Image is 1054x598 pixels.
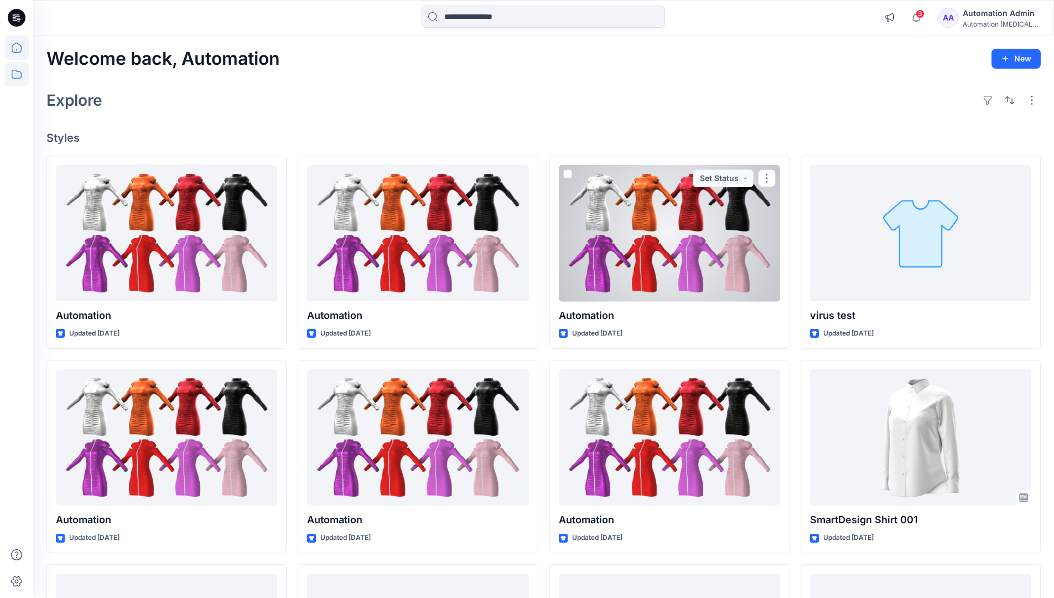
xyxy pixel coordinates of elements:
p: Updated [DATE] [320,328,371,339]
a: virus test [810,165,1031,302]
a: SmartDesign Shirt 001 [810,369,1031,506]
p: Automation [307,512,528,528]
a: Automation [559,369,780,506]
p: Updated [DATE] [572,328,622,339]
p: Automation [307,308,528,323]
p: Updated [DATE] [69,328,120,339]
p: Automation [559,308,780,323]
p: Automation [56,512,277,528]
span: 3 [916,9,925,18]
p: SmartDesign Shirt 001 [810,512,1031,528]
a: Automation [56,165,277,302]
a: Automation [559,165,780,302]
div: AA [938,8,958,28]
a: Automation [56,369,277,506]
p: Updated [DATE] [823,328,874,339]
div: Automation Admin [963,7,1040,20]
a: Automation [307,165,528,302]
p: Automation [56,308,277,323]
p: Updated [DATE] [69,532,120,544]
h2: Explore [46,91,102,109]
h4: Styles [46,131,1041,145]
div: Automation [MEDICAL_DATA]... [963,20,1040,28]
p: virus test [810,308,1031,323]
a: Automation [307,369,528,506]
p: Updated [DATE] [572,532,622,544]
h2: Welcome back, Automation [46,49,280,69]
p: Updated [DATE] [320,532,371,544]
p: Automation [559,512,780,528]
button: New [991,49,1041,69]
p: Updated [DATE] [823,532,874,544]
